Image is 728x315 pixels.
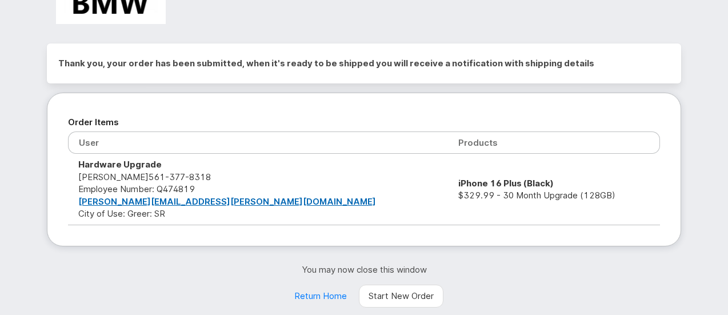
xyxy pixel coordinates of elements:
[448,154,660,225] td: $329.99 - 30 Month Upgrade (128GB)
[78,159,162,170] strong: Hardware Upgrade
[149,172,211,182] span: 561
[68,114,660,131] h2: Order Items
[285,285,357,308] a: Return Home
[185,172,211,182] span: 8318
[47,264,681,276] p: You may now close this window
[78,184,195,194] span: Employee Number: Q474819
[78,196,376,207] a: [PERSON_NAME][EMAIL_ADDRESS][PERSON_NAME][DOMAIN_NAME]
[68,154,448,225] td: [PERSON_NAME] City of Use: Greer: SR
[58,55,670,72] h2: Thank you, your order has been submitted, when it's ready to be shipped you will receive a notifi...
[448,131,660,154] th: Products
[165,172,185,182] span: 377
[458,178,554,189] strong: iPhone 16 Plus (Black)
[359,285,443,308] a: Start New Order
[678,265,719,306] iframe: Messenger Launcher
[68,131,448,154] th: User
